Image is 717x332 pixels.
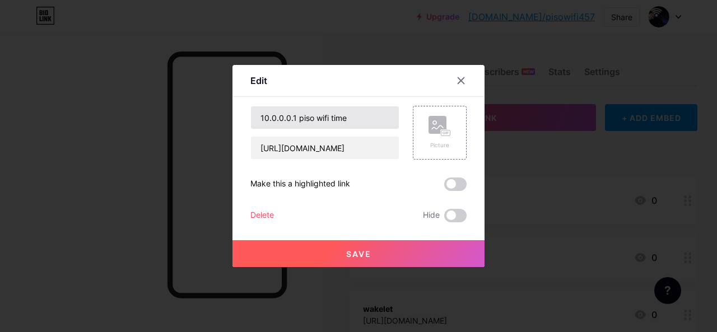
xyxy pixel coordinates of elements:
div: Picture [429,141,451,149]
div: Make this a highlighted link [250,177,350,191]
input: Title [251,106,399,129]
input: URL [251,137,399,159]
button: Save [232,240,485,267]
div: Delete [250,209,274,222]
span: Save [346,249,371,259]
div: Edit [250,74,267,87]
span: Hide [423,209,440,222]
